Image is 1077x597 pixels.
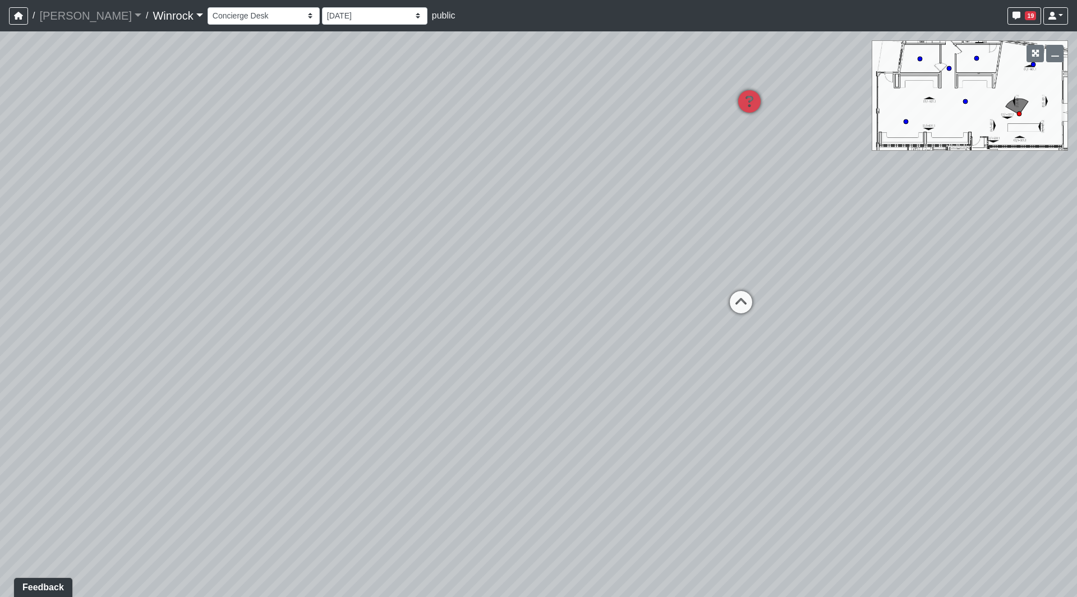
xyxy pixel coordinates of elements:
span: / [141,4,153,27]
iframe: Ybug feedback widget [8,575,75,597]
span: public [432,11,455,20]
button: 19 [1007,7,1041,25]
a: Winrock [153,4,202,27]
span: / [28,4,39,27]
a: [PERSON_NAME] [39,4,141,27]
span: 19 [1025,11,1036,20]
